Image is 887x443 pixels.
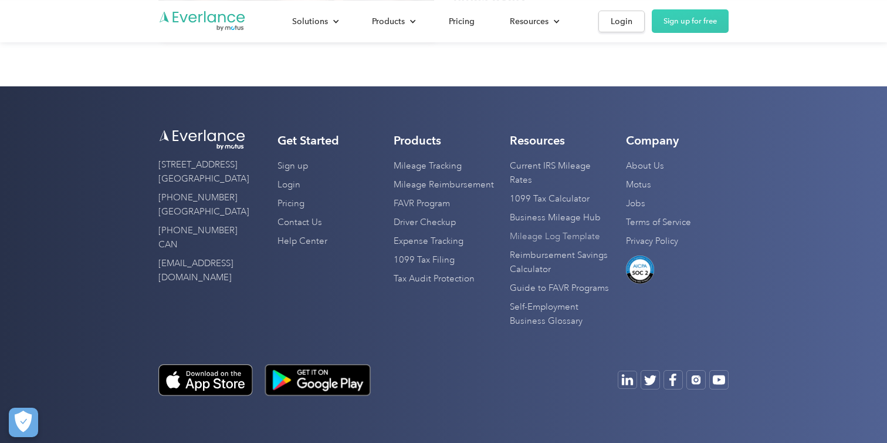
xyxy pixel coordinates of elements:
a: Mileage Reimbursement [394,176,494,194]
button: Cookies Settings [9,408,38,437]
div: Products [372,14,405,29]
h4: Get Started [277,133,339,147]
a: Go to homepage [158,10,246,32]
h4: Company [626,133,679,147]
a: Jobs [626,194,645,213]
a: Pricing [437,11,486,32]
a: Open Youtube [709,370,729,390]
div: Resources [510,14,549,29]
a: Open Twitter [641,370,660,390]
a: Expense Tracking [394,232,463,251]
a: Current IRS Mileage Rates [510,157,612,190]
div: Login [611,14,632,29]
a: Terms of Service [626,213,691,232]
a: [PHONE_NUMBER] CAN [158,221,246,254]
a: Self-Employment Business Glossary [510,298,612,331]
a: [STREET_ADDRESS][GEOGRAPHIC_DATA] [158,156,249,189]
div: Solutions [292,14,328,29]
a: Driver Checkup [394,213,456,232]
h4: Products [394,133,441,147]
a: Contact Us [277,213,322,232]
a: FAVR Program [394,194,450,213]
a: Sign up [277,157,308,176]
a: 1099 Tax Calculator [510,190,590,209]
img: Everlance logo white [158,129,246,151]
div: Products [360,11,425,32]
a: About Us [626,157,664,176]
a: Reimbursement Savings Calculator [510,246,612,279]
div: Solutions [280,11,348,32]
a: Login [598,11,645,32]
a: Pricing [277,194,304,213]
h4: Resources [510,133,565,147]
a: Mileage Log Template [510,227,600,246]
a: Tax Audit Protection [394,270,475,288]
a: Privacy Policy [626,232,678,251]
a: Motus [626,176,651,194]
a: Open Youtube [618,371,637,389]
a: Open Instagram [686,370,706,390]
a: Sign up for free [652,9,729,33]
a: Guide to FAVR Programs [510,279,609,298]
a: Help Center [277,232,327,251]
a: [PHONE_NUMBER] [GEOGRAPHIC_DATA] [158,189,249,221]
a: Business Mileage Hub [510,209,601,227]
a: [EMAIL_ADDRESS][DOMAIN_NAME] [158,254,246,287]
div: Resources [498,11,569,32]
a: 1099 Tax Filing [394,251,455,270]
a: Open Facebook [663,370,683,390]
a: Login [277,176,300,194]
div: Pricing [449,14,475,29]
a: Mileage Tracking [394,157,462,176]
